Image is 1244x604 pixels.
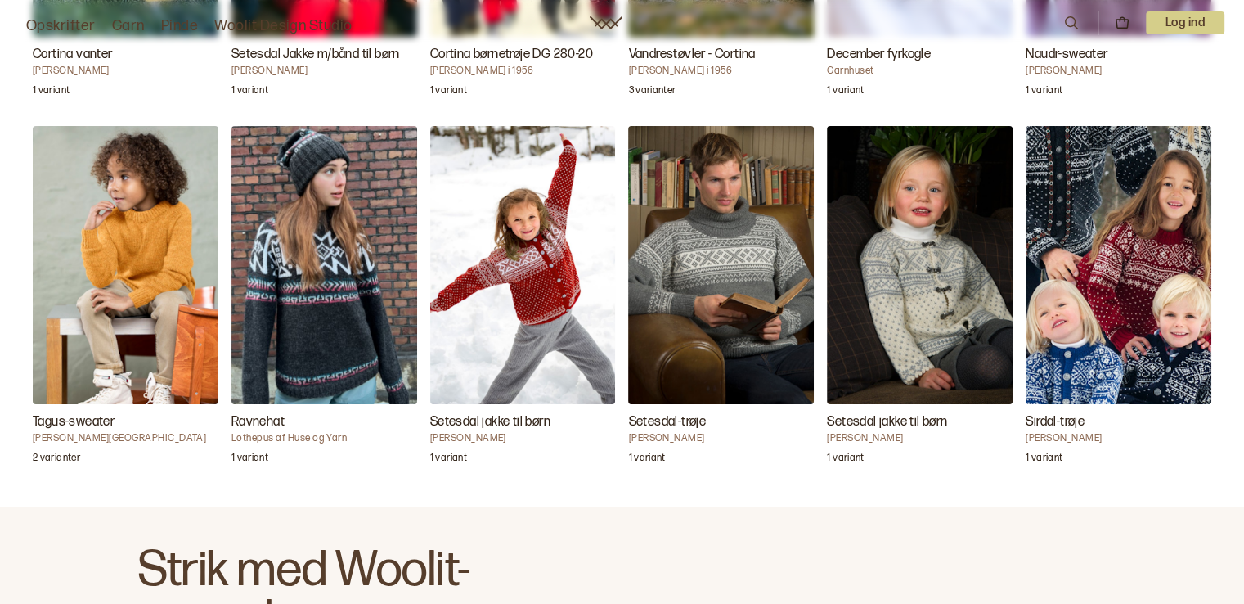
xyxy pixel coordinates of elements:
[628,126,814,474] a: Setesdal-trøje
[628,84,676,97] font: 3 varianter
[1026,126,1211,474] a: Sirdal-trøje
[231,47,400,62] font: Setesdal Jakke m/bånd til børn
[430,47,593,62] font: Cortina børnetrøje DG 280-20
[628,452,665,464] font: 1 variant
[231,126,417,404] img: Lothepus af Huse og YarnRavn Hat
[231,84,268,97] font: 1 variant
[1026,414,1085,430] font: Sirdal-trøje
[827,47,931,62] font: December fyrkogle
[33,126,218,404] img: Mari K. SkjævelandTejo sweater
[33,432,206,444] font: [PERSON_NAME][GEOGRAPHIC_DATA]
[161,15,198,38] a: Pinde
[26,17,96,34] font: Opskrifter
[430,414,550,430] font: Setesdal jakke til børn
[430,84,467,97] font: 1 variant
[214,17,353,34] font: Woolit Design Studio
[231,414,285,430] font: Ravnehat
[628,126,814,404] img: Dale GarnSetesdal Sweater
[827,126,1013,404] img: Dale GarnSetesdal jakke til børn
[214,15,353,38] a: Woolit Design Studio
[827,452,864,464] font: 1 variant
[33,414,115,430] font: Tagus-sweater
[430,126,616,474] a: Setesdal jakke til børn
[628,414,706,430] font: Setesdal-trøje
[827,414,947,430] font: Setesdal jakke til børn
[430,432,506,444] font: [PERSON_NAME]
[1165,16,1205,29] font: Log ind
[1026,65,1102,77] font: [PERSON_NAME]
[33,126,218,474] a: Tagus-sweater
[628,432,704,444] font: [PERSON_NAME]
[1026,84,1062,97] font: 1 variant
[1026,126,1211,404] img: Dale GarnSirdal Sweater
[827,65,873,77] font: Garnhuset
[33,452,80,464] font: 2 varianter
[1026,47,1107,62] font: Naudr-sweater
[33,84,70,97] font: 1 variant
[1026,432,1102,444] font: [PERSON_NAME]
[827,432,903,444] font: [PERSON_NAME]
[231,126,417,474] a: Ravnehat
[628,47,755,62] font: Vandrestøvler - Cortina
[827,126,1013,474] a: Setesdal jakke til børn
[430,126,616,404] img: Dale GarnSetesdal jakke til børn
[1146,11,1224,34] button: Bruger-rullemenu
[112,15,145,38] a: Garn
[33,47,113,62] font: Cortina vanter
[827,84,864,97] font: 1 variant
[628,65,732,77] font: [PERSON_NAME] i 1956
[26,15,96,38] a: Opskrifter
[231,65,308,77] font: [PERSON_NAME]
[590,16,622,29] a: Woolite
[430,65,534,77] font: [PERSON_NAME] i 1956
[430,452,467,464] font: 1 variant
[161,17,198,34] font: Pinde
[1026,452,1062,464] font: 1 variant
[231,432,348,444] font: Lothepus af Huse og Yarn
[33,65,109,77] font: [PERSON_NAME]
[231,452,268,464] font: 1 variant
[112,17,145,34] font: Garn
